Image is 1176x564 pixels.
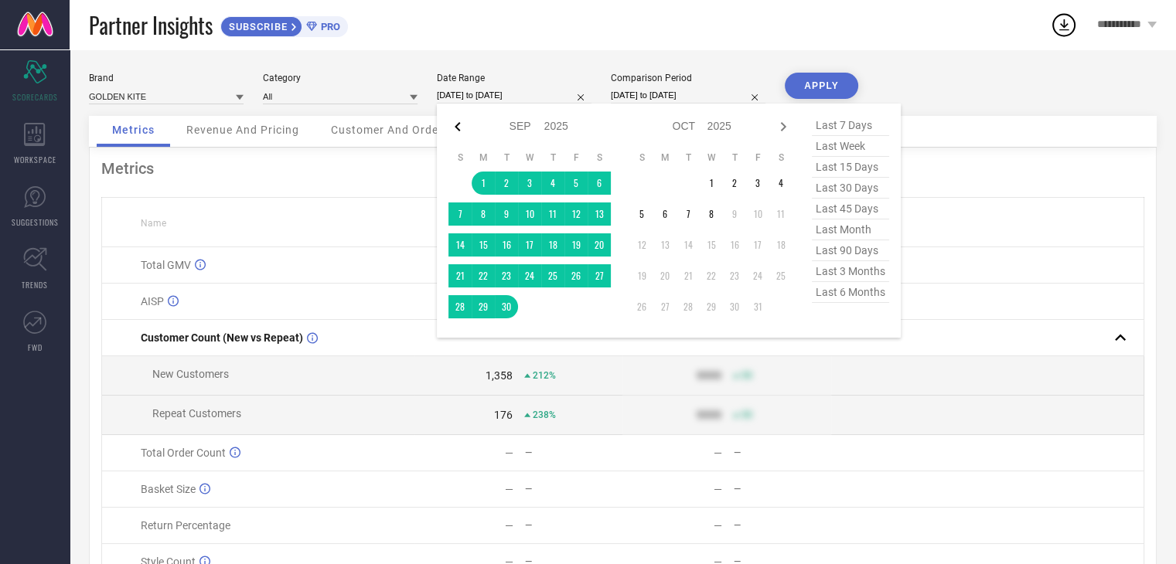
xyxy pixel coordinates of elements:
[12,216,59,228] span: SUGGESTIONS
[723,295,746,318] td: Thu Oct 30 2025
[630,151,653,164] th: Sunday
[152,407,241,420] span: Repeat Customers
[486,369,513,382] div: 1,358
[723,233,746,257] td: Thu Oct 16 2025
[630,233,653,257] td: Sun Oct 12 2025
[734,520,830,531] div: —
[653,233,677,257] td: Mon Oct 13 2025
[746,295,769,318] td: Fri Oct 31 2025
[263,73,418,83] div: Category
[812,136,889,157] span: last week
[141,519,230,532] span: Return Percentage
[1050,11,1078,39] div: Open download list
[700,151,723,164] th: Wednesday
[700,172,723,195] td: Wed Oct 01 2025
[495,202,518,226] td: Tue Sep 09 2025
[541,233,564,257] td: Thu Sep 18 2025
[769,264,793,287] td: Sat Oct 25 2025
[525,520,622,531] div: —
[448,117,467,136] div: Previous month
[564,202,588,226] td: Fri Sep 12 2025
[677,151,700,164] th: Tuesday
[472,233,495,257] td: Mon Sep 15 2025
[611,73,765,83] div: Comparison Period
[495,172,518,195] td: Tue Sep 02 2025
[812,240,889,261] span: last 90 days
[12,91,58,103] span: SCORECARDS
[505,483,513,495] div: —
[472,172,495,195] td: Mon Sep 01 2025
[22,279,48,290] span: TRENDS
[653,264,677,287] td: Mon Oct 20 2025
[700,295,723,318] td: Wed Oct 29 2025
[653,151,677,164] th: Monday
[495,151,518,164] th: Tuesday
[518,202,541,226] td: Wed Sep 10 2025
[472,264,495,287] td: Mon Sep 22 2025
[812,261,889,282] span: last 3 months
[723,264,746,287] td: Thu Oct 23 2025
[746,151,769,164] th: Friday
[518,264,541,287] td: Wed Sep 24 2025
[588,151,611,164] th: Saturday
[437,73,591,83] div: Date Range
[89,9,213,41] span: Partner Insights
[812,199,889,219] span: last 45 days
[141,259,191,271] span: Total GMV
[588,264,611,287] td: Sat Sep 27 2025
[14,154,56,165] span: WORKSPACE
[448,151,472,164] th: Sunday
[677,264,700,287] td: Tue Oct 21 2025
[677,295,700,318] td: Tue Oct 28 2025
[101,159,1144,178] div: Metrics
[541,202,564,226] td: Thu Sep 11 2025
[505,447,513,459] div: —
[630,202,653,226] td: Sun Oct 05 2025
[700,202,723,226] td: Wed Oct 08 2025
[448,233,472,257] td: Sun Sep 14 2025
[741,370,752,381] span: 50
[734,484,830,494] div: —
[700,264,723,287] td: Wed Oct 22 2025
[769,233,793,257] td: Sat Oct 18 2025
[505,519,513,532] div: —
[746,202,769,226] td: Fri Oct 10 2025
[494,409,513,421] div: 176
[331,124,449,136] span: Customer And Orders
[495,233,518,257] td: Tue Sep 16 2025
[723,172,746,195] td: Thu Oct 02 2025
[812,282,889,303] span: last 6 months
[518,172,541,195] td: Wed Sep 03 2025
[472,202,495,226] td: Mon Sep 08 2025
[448,264,472,287] td: Sun Sep 21 2025
[141,331,303,344] span: Customer Count (New vs Repeat)
[714,519,722,532] div: —
[437,87,591,104] input: Select date range
[746,264,769,287] td: Fri Oct 24 2025
[112,124,155,136] span: Metrics
[541,151,564,164] th: Thursday
[653,295,677,318] td: Mon Oct 27 2025
[785,73,858,99] button: APPLY
[221,21,291,32] span: SUBSCRIBE
[769,172,793,195] td: Sat Oct 04 2025
[518,233,541,257] td: Wed Sep 17 2025
[448,202,472,226] td: Sun Sep 07 2025
[611,87,765,104] input: Select comparison period
[653,202,677,226] td: Mon Oct 06 2025
[495,264,518,287] td: Tue Sep 23 2025
[630,295,653,318] td: Sun Oct 26 2025
[141,447,226,459] span: Total Order Count
[152,368,229,380] span: New Customers
[525,484,622,494] div: —
[564,151,588,164] th: Friday
[141,218,166,229] span: Name
[525,447,622,458] div: —
[630,264,653,287] td: Sun Oct 19 2025
[714,483,722,495] div: —
[141,483,196,495] span: Basket Size
[723,202,746,226] td: Thu Oct 09 2025
[495,295,518,318] td: Tue Sep 30 2025
[518,151,541,164] th: Wednesday
[812,115,889,136] span: last 7 days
